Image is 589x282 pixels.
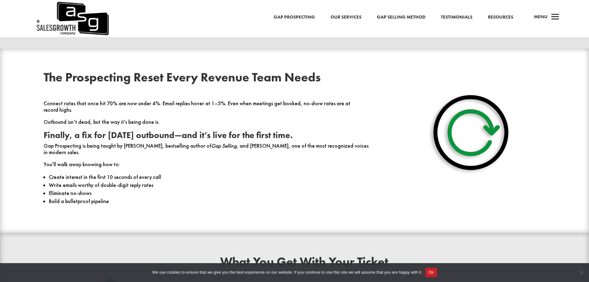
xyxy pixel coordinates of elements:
a: Resources [488,13,513,21]
a: Testimonials [441,13,472,21]
strong: Finally, a fix for [DATE] outbound—and it’s live for the first time. [44,130,293,141]
li: Create interest in the first 10 seconds of every call [49,173,369,181]
h2: What You Get With Your Ticket [220,256,546,271]
h2: The Prospecting Reset Every Revenue Team Needs [44,71,369,87]
button: Ok [425,268,437,277]
span: Menu [534,14,548,20]
em: Gap Selling [211,142,237,149]
span: We use cookies to ensure that we give you the best experience on our website. If you continue to ... [152,269,422,275]
img: Reset Flat Shadow [409,71,533,195]
p: Connect rates that once hit 70% are now under 4%. Email replies hover at 1–5%. Even when meetings... [44,100,369,119]
p: Gap Prospecting is being taught by [PERSON_NAME], bestselling author of , and [PERSON_NAME], one ... [44,143,369,161]
p: You’ll walk away knowing how to: [44,161,369,173]
li: Build a bulletproof pipeline [49,197,369,205]
li: Eliminate no-shows [49,189,369,197]
p: Outbound isn’t dead, but the way it’s being done is. [44,119,369,131]
a: Gap Selling Method [377,13,425,21]
span: No [578,269,584,275]
span: a [549,11,561,24]
a: Gap Prospecting [274,13,315,21]
a: Our Services [331,13,361,21]
li: Write emails worthy of double-digit reply rates [49,181,369,189]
